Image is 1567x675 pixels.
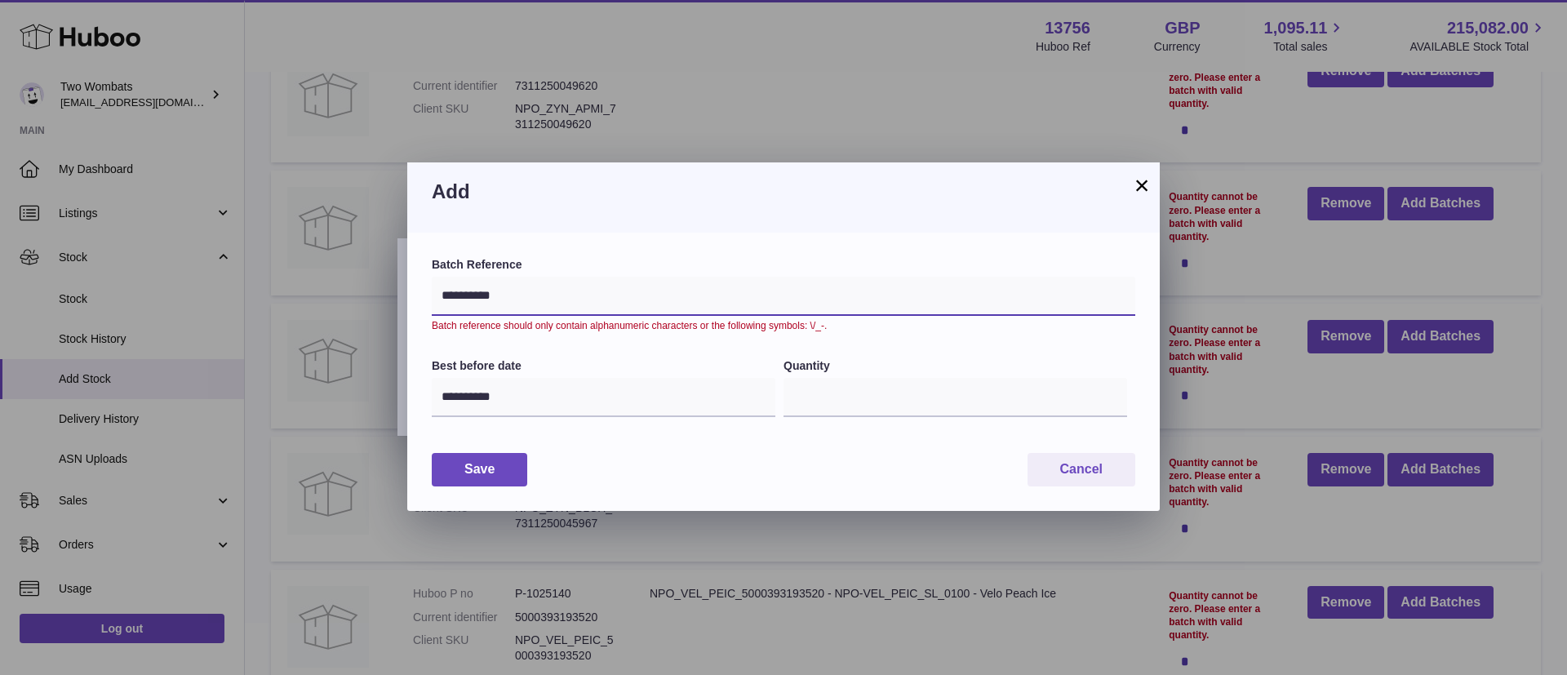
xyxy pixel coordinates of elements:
[432,358,775,374] label: Best before date
[432,453,527,486] button: Save
[432,257,1135,273] label: Batch Reference
[1132,175,1152,195] button: ×
[432,319,1135,332] div: Batch reference should only contain alphanumeric characters or the following symbols: \/_-.
[1028,453,1135,486] button: Cancel
[432,179,1135,205] h3: Add
[783,358,1127,374] label: Quantity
